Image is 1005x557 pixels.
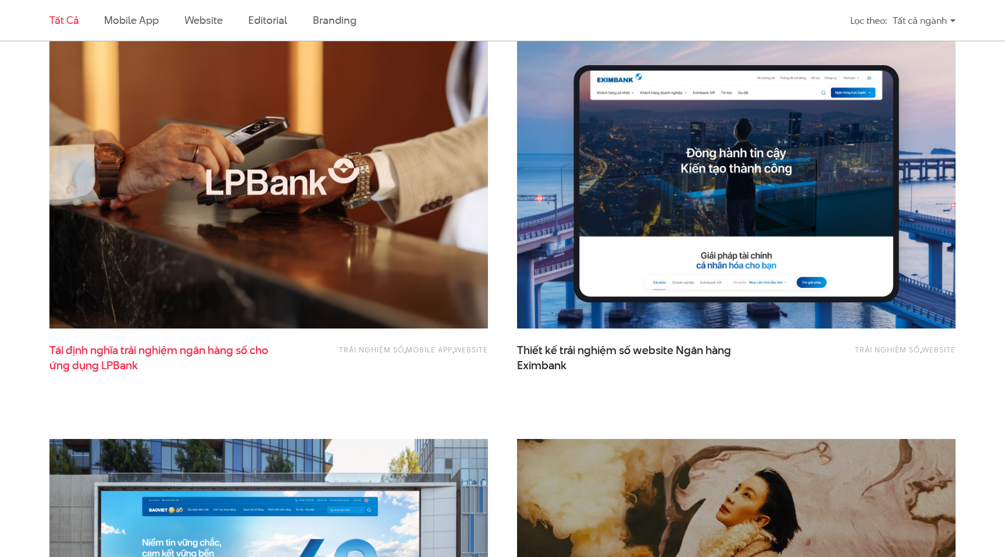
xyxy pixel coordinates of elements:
[49,343,282,372] a: Tái định nghĩa trải nghiệm ngân hàng số choứng dụng LPBank
[49,13,79,27] a: Tất cả
[780,343,956,366] div: ,
[49,343,282,372] span: Tái định nghĩa trải nghiệm ngân hàng số cho
[850,10,887,31] div: Lọc theo:
[855,344,920,355] a: Trải nghiệm số
[893,10,956,31] div: Tất cả ngành
[49,358,138,373] span: ứng dụng LPBank
[104,13,158,27] a: Mobile app
[313,13,356,27] a: Branding
[49,35,488,329] img: LPBank Thumb
[517,35,956,329] img: Eximbank Website Portal
[339,344,404,355] a: Trải nghiệm số
[517,343,750,372] a: Thiết kế trải nghiệm số website Ngân hàngEximbank
[517,343,750,372] span: Thiết kế trải nghiệm số website Ngân hàng
[517,358,566,373] span: Eximbank
[922,344,956,355] a: Website
[406,344,452,355] a: Mobile app
[312,343,488,366] div: , ,
[184,13,223,27] a: Website
[454,344,488,355] a: Website
[248,13,287,27] a: Editorial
